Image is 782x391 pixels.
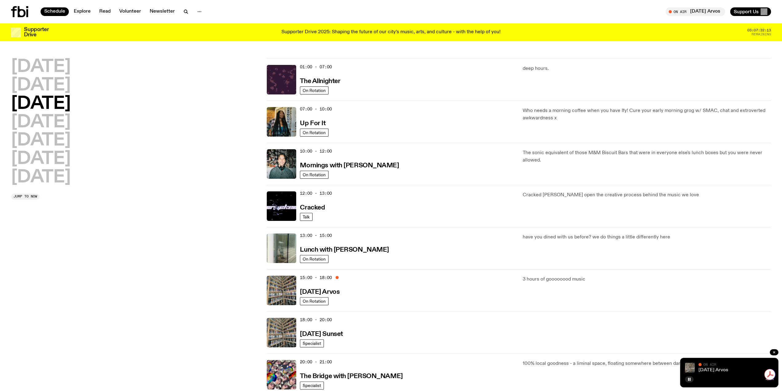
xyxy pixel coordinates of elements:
[300,339,324,347] a: Specialist
[11,132,71,149] button: [DATE]
[300,331,343,337] h3: [DATE] Sunset
[523,191,771,199] p: Cracked [PERSON_NAME] open the creative process behind the music we love
[267,318,296,347] img: A corner shot of the fbi music library
[300,289,340,295] h3: [DATE] Arvos
[11,77,71,94] button: [DATE]
[300,129,328,137] a: On Rotation
[41,7,69,16] a: Schedule
[300,275,332,281] span: 15:00 - 18:00
[11,150,71,168] button: [DATE]
[300,64,332,70] span: 01:00 - 07:00
[523,65,771,72] p: deep hours.
[11,169,71,186] button: [DATE]
[96,7,114,16] a: Read
[523,233,771,241] p: have you dined with us before? we do things a little differently here
[11,114,71,131] button: [DATE]
[300,106,332,112] span: 07:00 - 10:00
[303,215,310,219] span: Talk
[70,7,94,16] a: Explore
[303,130,326,135] span: On Rotation
[303,341,321,346] span: Specialist
[300,205,325,211] h3: Cracked
[300,359,332,365] span: 20:00 - 21:00
[116,7,145,16] a: Volunteer
[698,368,728,373] a: [DATE] Arvos
[300,161,399,169] a: Mornings with [PERSON_NAME]
[300,171,328,179] a: On Rotation
[523,107,771,122] p: Who needs a morning coffee when you have Ify! Cure your early morning grog w/ SMAC, chat and extr...
[303,257,326,261] span: On Rotation
[14,195,37,198] span: Jump to now
[300,373,403,380] h3: The Bridge with [PERSON_NAME]
[300,148,332,154] span: 10:00 - 12:00
[300,297,328,305] a: On Rotation
[300,330,343,337] a: [DATE] Sunset
[300,213,312,221] a: Talk
[267,149,296,179] img: Radio presenter Ben Hansen sits in front of a wall of photos and an fbi radio sign. Film photo. B...
[685,363,695,373] img: A corner shot of the fbi music library
[747,29,771,32] span: 03:07:32:13
[303,299,326,304] span: On Rotation
[300,372,403,380] a: The Bridge with [PERSON_NAME]
[300,77,340,85] a: The Allnighter
[730,7,771,16] button: Support Us
[703,362,716,366] span: On Air
[300,381,324,389] a: Specialist
[300,78,340,85] h3: The Allnighter
[300,255,328,263] a: On Rotation
[523,360,771,367] p: 100% local goodness - a liminal space, floating somewhere between dancefloor and dreamscape
[300,162,399,169] h3: Mornings with [PERSON_NAME]
[523,276,771,283] p: 3 hours of goooooood music
[300,86,328,94] a: On Rotation
[300,190,332,196] span: 12:00 - 13:00
[11,95,71,113] button: [DATE]
[300,120,325,127] h3: Up For It
[303,173,326,177] span: On Rotation
[11,58,71,76] button: [DATE]
[300,203,325,211] a: Cracked
[300,245,389,253] a: Lunch with [PERSON_NAME]
[267,276,296,305] img: A corner shot of the fbi music library
[267,191,296,221] img: Logo for Podcast Cracked. Black background, with white writing, with glass smashing graphics
[303,383,321,388] span: Specialist
[267,107,296,137] img: Ify - a Brown Skin girl with black braided twists, looking up to the side with her tongue stickin...
[281,30,501,35] p: Supporter Drive 2025: Shaping the future of our city’s music, arts, and culture - with the help o...
[303,88,326,93] span: On Rotation
[11,194,40,200] button: Jump to now
[300,119,325,127] a: Up For It
[752,33,771,36] span: Remaining
[146,7,179,16] a: Newsletter
[24,27,49,38] h3: Supporter Drive
[523,149,771,164] p: The sonic equivalent of those M&M Biscuit Bars that were in everyone else's lunch boxes but you w...
[666,7,725,16] button: On Air[DATE] Arvos
[300,288,340,295] a: [DATE] Arvos
[300,247,389,253] h3: Lunch with [PERSON_NAME]
[300,317,332,323] span: 18:00 - 20:00
[300,233,332,238] span: 13:00 - 15:00
[734,9,759,14] span: Support Us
